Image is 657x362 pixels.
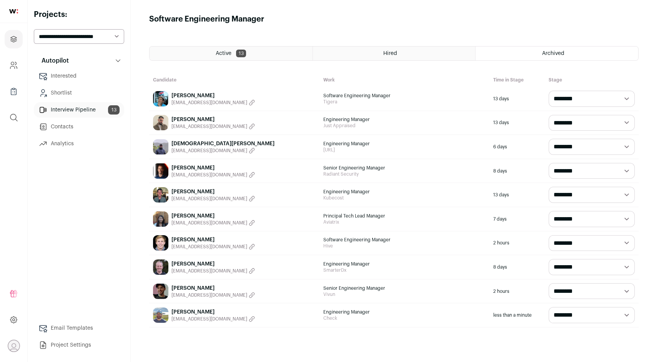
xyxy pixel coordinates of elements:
[149,14,639,25] h1: Software Engineering Manager
[171,316,255,322] button: [EMAIL_ADDRESS][DOMAIN_NAME]
[171,260,255,268] a: [PERSON_NAME]
[323,123,486,129] span: Just Appraised
[323,237,486,243] span: Software Engineering Manager
[545,73,639,87] div: Stage
[34,136,124,151] a: Analytics
[323,165,486,171] span: Senior Engineering Manager
[153,163,168,179] img: 554f18140c88eb3a8013d14b3a1b8394548907b2c86a281a60b305bffd4849e3.jpg
[34,68,124,84] a: Interested
[34,102,124,118] a: Interview Pipeline13
[153,139,168,154] img: 76df77dd4b32ae5256a76b51dd0c2486bae9adfd1223cfd502cfe1fc54756d39.jpg
[323,93,486,99] span: Software Engineering Manager
[171,292,255,298] button: [EMAIL_ADDRESS][DOMAIN_NAME]
[171,244,255,250] button: [EMAIL_ADDRESS][DOMAIN_NAME]
[5,56,23,75] a: Company and ATS Settings
[489,279,545,303] div: 2 hours
[542,51,564,56] span: Archived
[9,9,18,13] img: wellfound-shorthand-0d5821cbd27db2630d0214b213865d53afaa358527fdda9d0ea32b1df1b89c2c.svg
[153,235,168,251] img: 667ac75af0e39ed934b3a0588557aeb70d733ecc0af45cfb13d1423284477780.jpg
[37,56,69,65] p: Autopilot
[323,243,486,249] span: Hive
[489,183,545,207] div: 13 days
[153,259,168,275] img: fb3ec5c0cdb821ead6f74b408995337ca274435c7b298309805780cae430094f
[171,100,255,106] button: [EMAIL_ADDRESS][DOMAIN_NAME]
[34,53,124,68] button: Autopilot
[171,220,247,226] span: [EMAIL_ADDRESS][DOMAIN_NAME]
[8,340,20,352] button: Open dropdown
[323,285,486,291] span: Senior Engineering Manager
[153,284,168,299] img: 4f02390cbb0818c33dfd2074df9153520c6683256ea192f14b90e90afa3a9dff.jpg
[323,309,486,315] span: Engineering Manager
[216,51,231,56] span: Active
[171,196,247,202] span: [EMAIL_ADDRESS][DOMAIN_NAME]
[153,115,168,130] img: 4566eaa16ee65ee64ddd9604e7f6ed2e99f3f99b54fa68c2bf5235f499e23f5c.jpg
[171,236,255,244] a: [PERSON_NAME]
[171,140,274,148] a: [DEMOGRAPHIC_DATA][PERSON_NAME]
[171,123,247,130] span: [EMAIL_ADDRESS][DOMAIN_NAME]
[323,99,486,105] span: Tigera
[171,172,247,178] span: [EMAIL_ADDRESS][DOMAIN_NAME]
[323,219,486,225] span: Aviatrix
[489,111,545,135] div: 13 days
[171,188,255,196] a: [PERSON_NAME]
[153,211,168,227] img: 4fd534f69239760372c6ddc959680aed75141e2f3277c21ba8d06d3a67753c88
[171,212,255,220] a: [PERSON_NAME]
[153,307,168,323] img: ae243cf5918ddedef9092f5fc47fe69bda29a67330b73e2105fb14de2111a292
[489,73,545,87] div: Time in Stage
[171,172,255,178] button: [EMAIL_ADDRESS][DOMAIN_NAME]
[34,119,124,135] a: Contacts
[171,116,255,123] a: [PERSON_NAME]
[150,46,313,60] a: Active 13
[313,46,476,60] a: Hired
[171,244,247,250] span: [EMAIL_ADDRESS][DOMAIN_NAME]
[171,268,255,274] button: [EMAIL_ADDRESS][DOMAIN_NAME]
[171,268,247,274] span: [EMAIL_ADDRESS][DOMAIN_NAME]
[236,50,246,57] span: 13
[489,159,545,183] div: 8 days
[34,320,124,336] a: Email Templates
[34,85,124,101] a: Shortlist
[323,116,486,123] span: Engineering Manager
[5,82,23,101] a: Company Lists
[171,164,255,172] a: [PERSON_NAME]
[489,303,545,327] div: less than a minute
[323,291,486,297] span: Vivun
[34,9,124,20] h2: Projects:
[323,213,486,219] span: Principal Tech Lead Manager
[323,147,486,153] span: [URL]
[108,105,120,115] span: 13
[323,315,486,321] span: Check
[323,261,486,267] span: Engineering Manager
[489,255,545,279] div: 8 days
[171,148,274,154] button: [EMAIL_ADDRESS][DOMAIN_NAME]
[149,73,319,87] div: Candidate
[383,51,397,56] span: Hired
[34,337,124,353] a: Project Settings
[323,141,486,147] span: Engineering Manager
[171,308,255,316] a: [PERSON_NAME]
[171,284,255,292] a: [PERSON_NAME]
[171,316,247,322] span: [EMAIL_ADDRESS][DOMAIN_NAME]
[171,196,255,202] button: [EMAIL_ADDRESS][DOMAIN_NAME]
[323,171,486,177] span: Radiant Security
[171,123,255,130] button: [EMAIL_ADDRESS][DOMAIN_NAME]
[5,30,23,48] a: Projects
[153,187,168,203] img: 518a552ea2b1ee0dedf02d358aae7bc4b5206071df53df3a0d2ed8e21113910e
[171,100,247,106] span: [EMAIL_ADDRESS][DOMAIN_NAME]
[323,267,486,273] span: SmarterDx
[489,135,545,159] div: 6 days
[319,73,490,87] div: Work
[489,207,545,231] div: 7 days
[171,220,255,226] button: [EMAIL_ADDRESS][DOMAIN_NAME]
[323,195,486,201] span: Kubecost
[489,231,545,255] div: 2 hours
[323,189,486,195] span: Engineering Manager
[489,87,545,111] div: 13 days
[153,91,168,106] img: a7cb2cba16a72abd27fbf5c93cc1b07cb003d67e89c25ed341f126c5a426b412.jpg
[171,148,247,154] span: [EMAIL_ADDRESS][DOMAIN_NAME]
[171,92,255,100] a: [PERSON_NAME]
[171,292,247,298] span: [EMAIL_ADDRESS][DOMAIN_NAME]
